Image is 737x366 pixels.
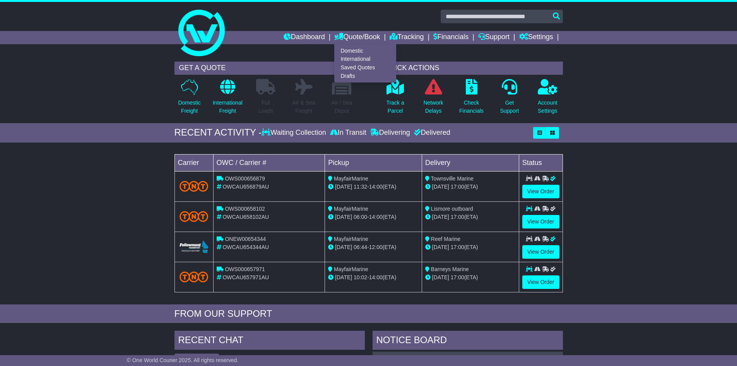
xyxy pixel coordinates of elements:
span: OWS000657971 [225,266,265,272]
div: - (ETA) [328,243,419,251]
div: - (ETA) [328,183,419,191]
a: InternationalFreight [212,79,243,119]
span: 11:32 [354,184,367,190]
span: [DATE] [335,214,352,220]
div: NOTICE BOARD [373,331,563,352]
p: Check Financials [459,99,484,115]
a: Drafts [335,72,396,80]
a: View Order [522,215,559,229]
span: 17:00 [451,214,464,220]
span: OWCAU656879AU [222,184,269,190]
span: [DATE] [432,214,449,220]
td: OWC / Carrier # [213,154,325,171]
span: MayfairMarine [334,175,368,182]
span: [DATE] [432,184,449,190]
div: FROM OUR SUPPORT [174,308,563,320]
div: RECENT CHAT [174,331,365,352]
div: Waiting Collection [262,129,328,137]
a: Settings [519,31,553,44]
a: CheckFinancials [459,79,484,119]
div: RECENT ACTIVITY - [174,127,262,138]
td: Delivery [422,154,519,171]
p: Account Settings [538,99,557,115]
span: MayfairMarine [334,266,368,272]
div: GET A QUOTE [174,62,357,75]
span: Barneys Marine [431,266,469,272]
a: Tracking [390,31,424,44]
span: OWCAU658102AU [222,214,269,220]
span: 10:02 [354,274,367,280]
div: QUICK ACTIONS [380,62,563,75]
p: Air / Sea Depot [332,99,352,115]
span: 17:00 [451,244,464,250]
a: AccountSettings [537,79,558,119]
img: TNT_Domestic.png [180,211,209,222]
td: Pickup [325,154,422,171]
a: Dashboard [284,31,325,44]
span: ONEW00654344 [225,236,266,242]
td: Status [519,154,563,171]
div: (ETA) [425,243,516,251]
span: [DATE] [335,274,352,280]
a: Financials [433,31,469,44]
span: 14:00 [369,274,383,280]
img: Followmont_Transport.png [180,241,209,253]
span: 17:00 [451,274,464,280]
span: Townsville Marine [431,175,474,182]
div: Delivering [368,129,412,137]
a: View Order [522,245,559,259]
span: OWS000656879 [225,175,265,182]
span: OWCAU657971AU [222,274,269,280]
img: TNT_Domestic.png [180,271,209,282]
td: Carrier [174,154,213,171]
a: Support [478,31,510,44]
p: Track a Parcel [386,99,404,115]
div: (ETA) [425,183,516,191]
span: [DATE] [432,274,449,280]
div: - (ETA) [328,273,419,282]
div: Delivered [412,129,450,137]
span: © One World Courier 2025. All rights reserved. [127,357,239,363]
p: Full Loads [256,99,275,115]
span: 06:00 [354,214,367,220]
span: OWS000658102 [225,206,265,212]
a: Saved Quotes [335,64,396,72]
span: 06:44 [354,244,367,250]
div: (ETA) [425,213,516,221]
span: [DATE] [335,244,352,250]
span: 12:00 [369,244,383,250]
span: [DATE] [432,244,449,250]
a: Quote/Book [334,31,380,44]
div: - (ETA) [328,213,419,221]
a: Track aParcel [386,79,405,119]
p: Network Delays [423,99,443,115]
span: MayfairMarine [334,206,368,212]
span: [DATE] [335,184,352,190]
p: Air & Sea Freight [292,99,315,115]
span: Lismore outboard [431,206,473,212]
a: DomesticFreight [178,79,201,119]
a: Domestic [335,46,396,55]
div: Quote/Book [334,44,396,82]
span: 14:00 [369,214,383,220]
span: OWCAU654344AU [222,244,269,250]
a: International [335,55,396,64]
div: In Transit [328,129,368,137]
div: (ETA) [425,273,516,282]
a: View Order [522,185,559,198]
p: International Freight [213,99,243,115]
a: NetworkDelays [423,79,443,119]
span: Reef Marine [431,236,460,242]
span: 17:00 [451,184,464,190]
p: Get Support [500,99,519,115]
p: Domestic Freight [178,99,200,115]
span: MayfairMarine [334,236,368,242]
span: 14:00 [369,184,383,190]
img: TNT_Domestic.png [180,181,209,191]
a: View Order [522,275,559,289]
a: GetSupport [499,79,519,119]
